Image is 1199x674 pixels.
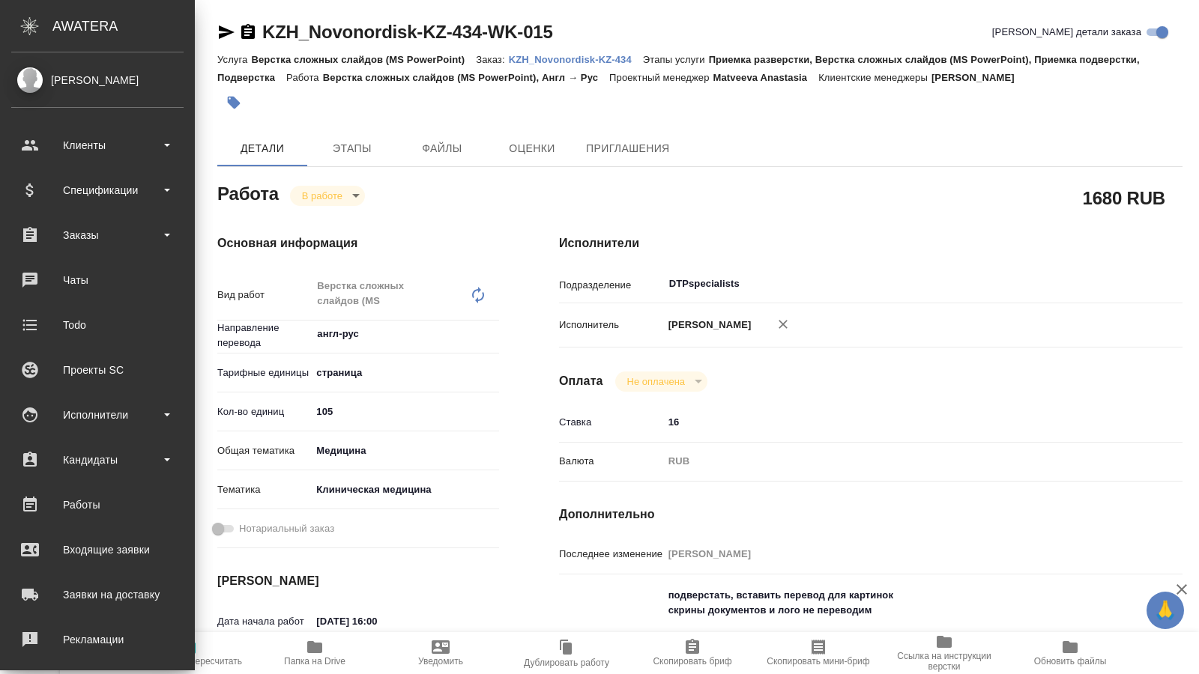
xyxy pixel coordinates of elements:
[559,234,1183,252] h4: Исполнители
[286,72,323,83] p: Работа
[881,632,1007,674] button: Ссылка на инструкции верстки
[262,22,553,42] a: KZH_Novonordisk-KZ-434-WK-015
[311,438,499,464] div: Медицина
[663,411,1131,433] input: ✎ Введи что-нибудь
[559,278,663,293] p: Подразделение
[663,543,1131,565] input: Пустое поле
[252,632,378,674] button: Папка на Drive
[609,72,713,83] p: Проектный менеджер
[767,308,800,341] button: Удалить исполнителя
[11,134,184,157] div: Клиенты
[11,224,184,246] div: Заказы
[217,54,251,65] p: Услуга
[11,583,184,606] div: Заявки на доставку
[713,72,819,83] p: Matveeva Anastasia
[4,351,191,389] a: Проекты SC
[11,449,184,471] div: Кандидаты
[217,614,311,629] p: Дата начала работ
[217,404,311,419] p: Кол-во единиц
[1153,595,1178,626] span: 🙏
[818,72,931,83] p: Клиентские менеджеры
[4,531,191,568] a: Входящие заявки
[316,139,388,158] span: Этапы
[496,139,568,158] span: Оценки
[217,443,311,458] p: Общая тематика
[509,54,643,65] p: KZH_Novonordisk-KZ-434
[217,179,279,206] h2: Работа
[491,333,494,336] button: Open
[1007,632,1133,674] button: Обновить файлы
[992,25,1141,40] span: [PERSON_NAME] детали заказа
[284,656,345,667] span: Папка на Drive
[11,314,184,336] div: Todo
[11,628,184,651] div: Рекламации
[217,572,499,590] h4: [PERSON_NAME]
[653,656,731,667] span: Скопировать бриф
[11,538,184,561] div: Входящие заявки
[559,318,663,333] p: Исполнитель
[11,404,184,426] div: Исполнители
[290,186,365,206] div: В работе
[251,54,476,65] p: Верстка сложных слайдов (MS PowerPoint)
[890,651,998,672] span: Ссылка на инструкции верстки
[11,72,184,88] div: [PERSON_NAME]
[217,482,311,497] p: Тематика
[524,658,609,668] span: Дублировать работу
[559,372,603,390] h4: Оплата
[11,359,184,381] div: Проекты SC
[1083,185,1165,210] h2: 1680 RUB
[663,318,752,333] p: [PERSON_NAME]
[226,139,298,158] span: Детали
[4,306,191,344] a: Todo
[755,632,881,674] button: Скопировать мини-бриф
[559,547,663,562] p: Последнее изменение
[767,656,869,667] span: Скопировать мини-бриф
[311,610,442,632] input: ✎ Введи что-нибудь
[1147,592,1184,629] button: 🙏
[239,23,257,41] button: Скопировать ссылку
[217,23,235,41] button: Скопировать ссылку для ЯМессенджера
[4,621,191,658] a: Рекламации
[311,360,499,386] div: страница
[4,576,191,613] a: Заявки на доставку
[559,506,1183,523] h4: Дополнительно
[217,86,250,119] button: Добавить тэг
[4,261,191,299] a: Чаты
[11,179,184,201] div: Спецификации
[311,477,499,503] div: Клиническая медицина
[615,371,707,392] div: В работе
[378,632,504,674] button: Уведомить
[4,486,191,523] a: Работы
[559,415,663,430] p: Ставка
[931,72,1026,83] p: [PERSON_NAME]
[239,521,334,536] span: Нотариальный заказ
[11,269,184,291] div: Чаты
[323,72,609,83] p: Верстка сложных слайдов (MS PowerPoint), Англ → Рус
[298,189,347,202] button: В работе
[623,375,689,388] button: Не оплачена
[1034,656,1107,667] span: Обновить файлы
[559,454,663,469] p: Валюта
[504,632,629,674] button: Дублировать работу
[586,139,670,158] span: Приглашения
[217,234,499,252] h4: Основная информация
[643,54,709,65] p: Этапы услуги
[1123,282,1126,285] button: Open
[406,139,478,158] span: Файлы
[476,54,508,65] p: Заказ:
[509,52,643,65] a: KZH_Novonordisk-KZ-434
[217,321,311,350] p: Направление перевода
[217,288,311,303] p: Вид работ
[418,656,463,667] span: Уведомить
[311,401,499,422] input: ✎ Введи что-нибудь
[52,11,195,41] div: AWATERA
[217,365,311,380] p: Тарифные единицы
[11,494,184,516] div: Работы
[629,632,755,674] button: Скопировать бриф
[663,449,1131,474] div: RUB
